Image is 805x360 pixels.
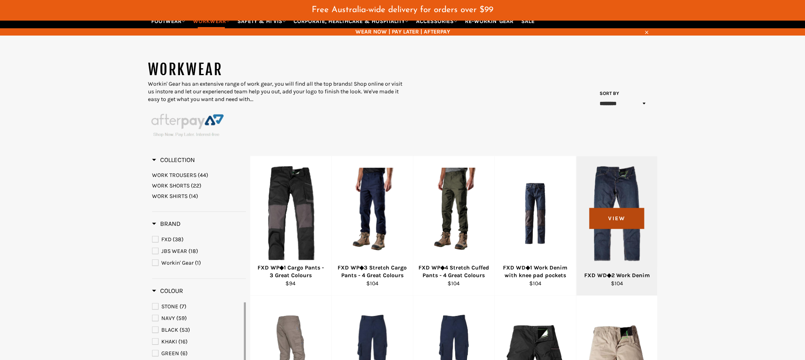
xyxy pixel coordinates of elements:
span: Workin' Gear [161,259,194,266]
span: Free Australia-wide delivery for orders over $99 [312,6,493,14]
img: FXD WP◆1 Cargo Pants - 4 Great Colours - Workin' Gear [265,166,316,261]
span: (44) [198,172,208,179]
div: FXD WD◆1 Work Denim with knee pad pockets [500,264,571,280]
a: Workin' Gear [152,259,246,267]
img: FXD WP◆4 Stretch Cuffed Pants - 4 Great Colours - Workin' Gear [423,168,484,259]
span: (22) [191,182,201,189]
div: FXD WP◆3 Stretch Cargo Pants - 4 Great Colours [337,264,408,280]
a: WORKWEAR [190,14,233,28]
div: FXD WP◆1 Cargo Pants - 3 Great Colours [255,264,326,280]
a: STONE [152,302,242,311]
span: JBS WEAR [161,248,187,255]
span: (7) [180,303,186,310]
a: BLACK [152,326,242,335]
a: FXD WP◆3 Stretch Cargo Pants - 4 Great Colours - Workin' Gear FXD WP◆3 Stretch Cargo Pants - 4 Gr... [331,156,413,296]
span: (53) [180,326,190,333]
span: STONE [161,303,178,310]
span: (59) [176,315,187,322]
span: GREEN [161,350,179,357]
span: WORK SHORTS [152,182,190,189]
a: ACCESSORIES [413,14,461,28]
a: RE-WORKIN' GEAR [462,14,517,28]
a: WORK SHORTS [152,182,246,189]
img: FXD WP◆3 Stretch Cargo Pants - 4 Great Colours - Workin' Gear [342,168,403,259]
a: FXD WP◆4 Stretch Cuffed Pants - 4 Great Colours - Workin' Gear FXD WP◆4 Stretch Cuffed Pants - 4 ... [413,156,494,296]
div: $104 [418,280,489,287]
span: (6) [180,350,188,357]
span: (1) [195,259,201,266]
h1: WORKWEAR [148,60,403,80]
span: WORK TROUSERS [152,172,196,179]
span: (14) [189,193,198,200]
span: (38) [173,236,184,243]
span: (16) [178,338,188,345]
span: (18) [188,248,198,255]
img: FXD WD◆1 Work Denim with knee pad pockets - Workin' Gear [505,183,566,244]
span: KHAKI [161,338,177,345]
a: FXD WP◆1 Cargo Pants - 4 Great Colours - Workin' Gear FXD WP◆1 Cargo Pants - 3 Great Colours $94 [250,156,332,296]
div: FXD WP◆4 Stretch Cuffed Pants - 4 Great Colours [418,264,489,280]
a: FOOTWEAR [148,14,188,28]
a: FXD WD◆2 Work Denim - Workin' Gear FXD WD◆2 Work Denim $104 View [576,156,657,296]
span: WORK SHIRTS [152,193,188,200]
a: CORPORATE, HEALTHCARE & HOSPITALITY [290,14,412,28]
div: $104 [500,280,571,287]
a: JBS WEAR [152,247,246,256]
span: View [589,208,644,229]
span: FXD [161,236,171,243]
div: $104 [337,280,408,287]
span: WEAR NOW | PAY LATER | AFTERPAY [148,28,657,36]
a: NAVY [152,314,242,323]
span: BLACK [161,326,178,333]
div: FXD WD◆2 Work Denim [581,272,652,279]
p: Workin' Gear has an extensive range of work gear, you will find all the top brands! Shop online o... [148,80,403,103]
a: FXD WD◆1 Work Denim with knee pad pockets - Workin' Gear FXD WD◆1 Work Denim with knee pad pocket... [494,156,576,296]
h3: Collection [152,156,195,164]
a: FXD [152,235,246,244]
a: WORK SHIRTS [152,192,246,200]
span: NAVY [161,315,175,322]
a: KHAKI [152,337,242,346]
a: SAFETY & HI VIS [234,14,289,28]
h3: Brand [152,220,181,228]
a: SALE [518,14,538,28]
label: Sort by [597,90,619,97]
div: $94 [255,280,326,287]
h3: Colour [152,287,183,295]
a: WORK TROUSERS [152,171,246,179]
a: GREEN [152,349,242,358]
